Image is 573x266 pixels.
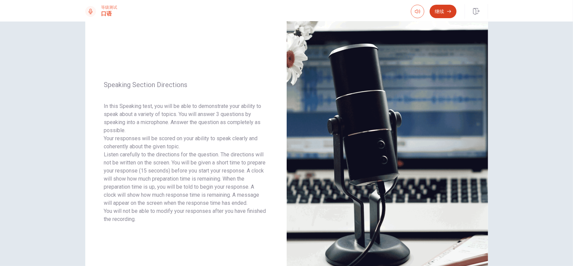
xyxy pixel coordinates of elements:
button: 继续 [430,5,457,18]
span: Speaking Section Directions [104,81,268,89]
h1: 口语 [101,10,117,18]
p: You will not be able to modify your responses after you have finished the recording. [104,207,268,223]
p: In this Speaking test, you will be able to demonstrate your ability to speak about a variety of t... [104,102,268,135]
p: Listen carefully to the directions for the question. The directions will not be written on the sc... [104,151,268,207]
p: Your responses will be scored on your ability to speak clearly and coherently about the given topic. [104,135,268,151]
span: 等级测试 [101,5,117,10]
